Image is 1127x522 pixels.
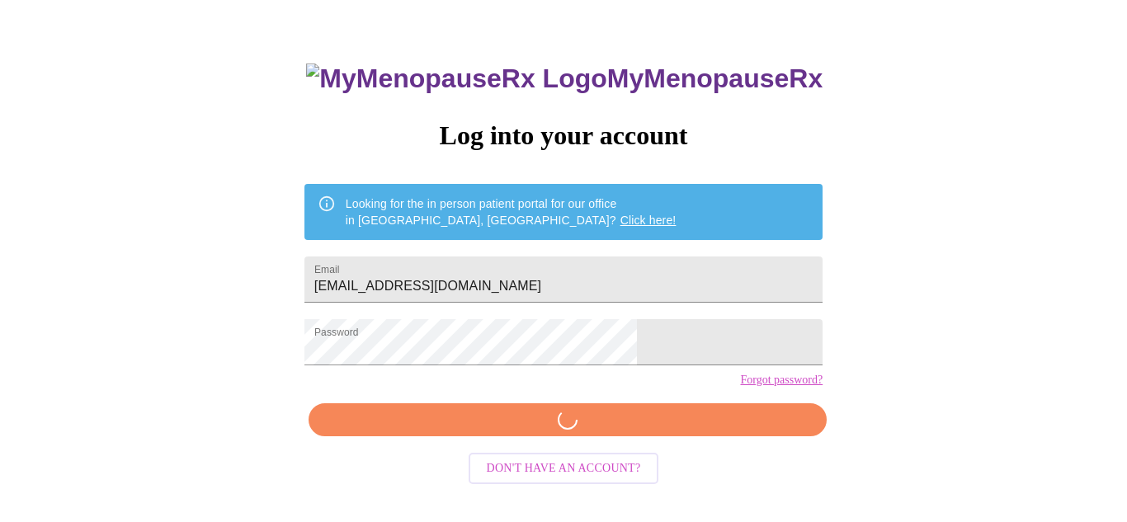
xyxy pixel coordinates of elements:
[306,63,606,94] img: MyMenopauseRx Logo
[469,453,659,485] button: Don't have an account?
[620,214,677,227] a: Click here!
[304,120,823,151] h3: Log into your account
[487,459,641,479] span: Don't have an account?
[346,189,677,235] div: Looking for the in person patient portal for our office in [GEOGRAPHIC_DATA], [GEOGRAPHIC_DATA]?
[306,63,823,94] h3: MyMenopauseRx
[740,374,823,387] a: Forgot password?
[464,460,663,474] a: Don't have an account?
